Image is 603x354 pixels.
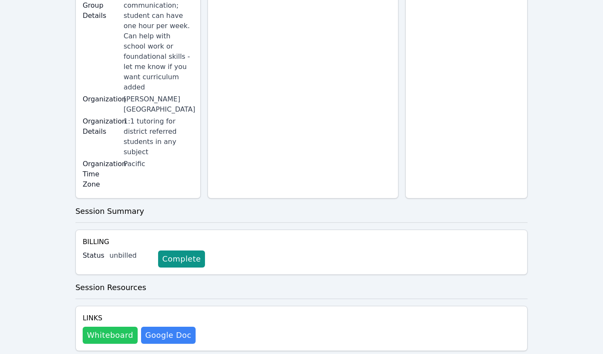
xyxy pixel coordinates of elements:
div: [PERSON_NAME][GEOGRAPHIC_DATA] [124,94,193,115]
h4: Links [83,313,196,323]
label: Organization Time Zone [83,159,118,190]
div: unbilled [110,250,151,261]
h3: Session Resources [75,282,528,294]
div: Pacific [124,159,193,169]
label: Organization Details [83,116,118,137]
h3: Session Summary [75,205,528,217]
div: 1:1 tutoring for district referred students in any subject [124,116,193,157]
label: Status [83,250,104,261]
button: Whiteboard [83,327,138,344]
label: Organization [83,94,118,104]
h4: Billing [83,237,520,247]
a: Complete [158,250,205,268]
a: Google Doc [141,327,196,344]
